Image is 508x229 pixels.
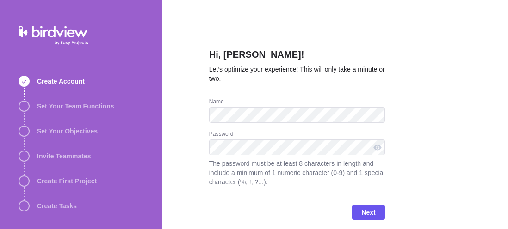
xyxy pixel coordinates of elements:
span: Invite Teammates [37,151,91,161]
div: Password [209,130,385,139]
span: Let’s optimize your experience! This will only take a minute or two. [209,66,385,82]
span: Create Account [37,77,85,86]
div: Name [209,98,385,107]
span: Set Your Objectives [37,127,98,136]
h2: Hi, [PERSON_NAME]! [209,48,385,65]
span: Next [352,205,384,220]
span: The password must be at least 8 characters in length and include a minimum of 1 numeric character... [209,159,385,187]
span: Next [361,207,375,218]
span: Create Tasks [37,201,77,211]
span: Set Your Team Functions [37,102,114,111]
span: Create First Project [37,176,97,186]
